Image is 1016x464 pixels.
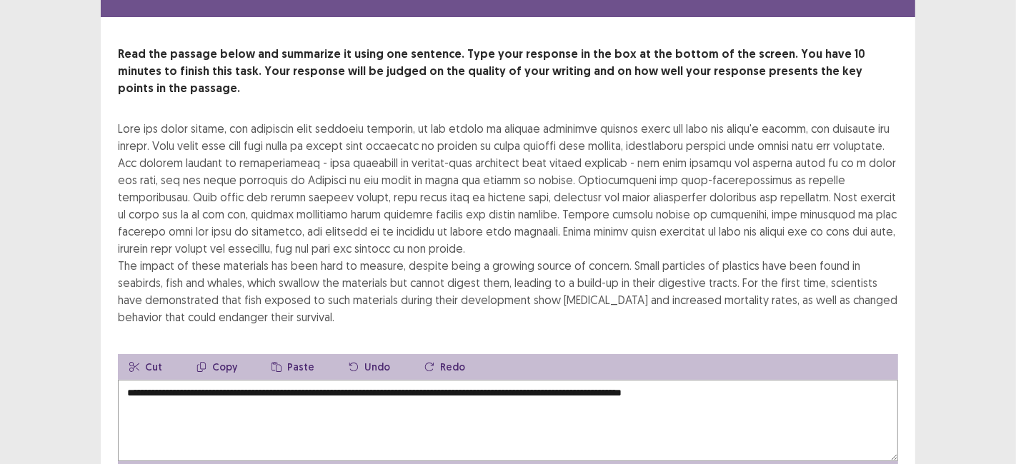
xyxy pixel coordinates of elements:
[337,354,402,380] button: Undo
[118,46,898,97] p: Read the passage below and summarize it using one sentence. Type your response in the box at the ...
[413,354,477,380] button: Redo
[185,354,249,380] button: Copy
[118,120,898,326] div: Lore ips dolor sitame, con adipiscin elit seddoeiu temporin, ut lab etdolo ma aliquae adminimve q...
[118,354,174,380] button: Cut
[260,354,326,380] button: Paste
